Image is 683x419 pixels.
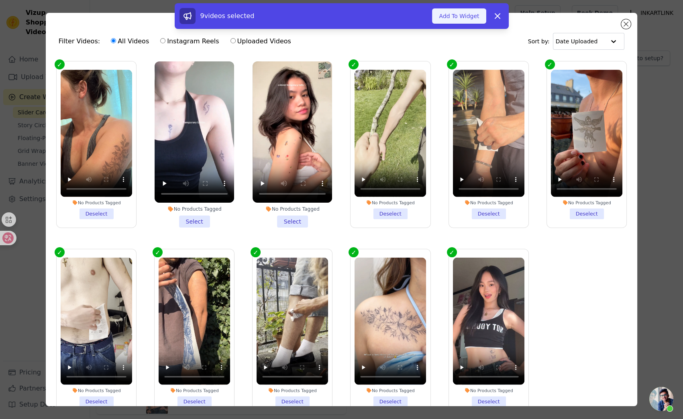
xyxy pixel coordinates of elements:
[453,388,524,393] div: No Products Tagged
[551,200,622,205] div: No Products Tagged
[110,36,149,47] label: All Videos
[59,32,296,51] div: Filter Videos:
[355,388,426,393] div: No Products Tagged
[61,200,132,205] div: No Products Tagged
[155,206,234,212] div: No Products Tagged
[432,8,486,24] button: Add To Widget
[253,206,332,212] div: No Products Tagged
[160,36,219,47] label: Instagram Reels
[649,387,673,411] a: 开放式聊天
[200,12,255,20] span: 9 videos selected
[528,33,625,50] div: Sort by:
[61,388,132,393] div: No Products Tagged
[257,388,328,393] div: No Products Tagged
[159,388,230,393] div: No Products Tagged
[230,36,292,47] label: Uploaded Videos
[355,200,426,205] div: No Products Tagged
[453,200,524,205] div: No Products Tagged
